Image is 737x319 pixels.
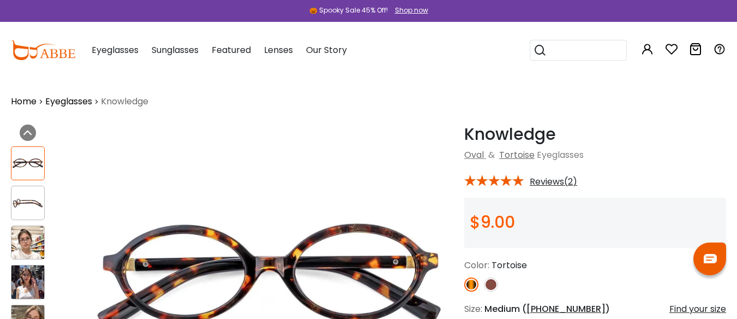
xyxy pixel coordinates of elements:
[484,303,610,315] span: Medium ( )
[492,259,527,271] span: Tortoise
[464,303,482,315] span: Size:
[464,125,726,144] h1: Knowledge
[395,5,428,15] div: Shop now
[11,226,44,259] img: Knowledge Tortoise Acetate Eyeglasses , UniversalBridgeFit Frames from ABBE Glasses
[152,44,199,56] span: Sunglasses
[11,95,37,108] a: Home
[537,149,584,161] span: Eyeglasses
[464,149,484,161] a: Oval
[45,95,92,108] a: Eyeglasses
[526,303,606,315] span: [PHONE_NUMBER]
[11,195,44,211] img: Knowledge Tortoise Acetate Eyeglasses , UniversalBridgeFit Frames from ABBE Glasses
[264,44,293,56] span: Lenses
[486,149,497,161] span: &
[530,177,577,187] span: Reviews(2)
[212,44,251,56] span: Featured
[704,254,717,263] img: chat
[11,155,44,172] img: Knowledge Tortoise Acetate Eyeglasses , UniversalBridgeFit Frames from ABBE Glasses
[669,303,726,316] div: Find your size
[101,95,148,108] span: Knowledge
[306,44,347,56] span: Our Story
[11,265,44,298] img: Knowledge Tortoise Acetate Eyeglasses , UniversalBridgeFit Frames from ABBE Glasses
[464,259,489,271] span: Color:
[309,5,388,15] div: 🎃 Spooky Sale 45% Off!
[470,210,515,234] span: $9.00
[499,149,535,161] a: Tortoise
[390,5,428,15] a: Shop now
[11,40,75,60] img: abbeglasses.com
[92,44,139,56] span: Eyeglasses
